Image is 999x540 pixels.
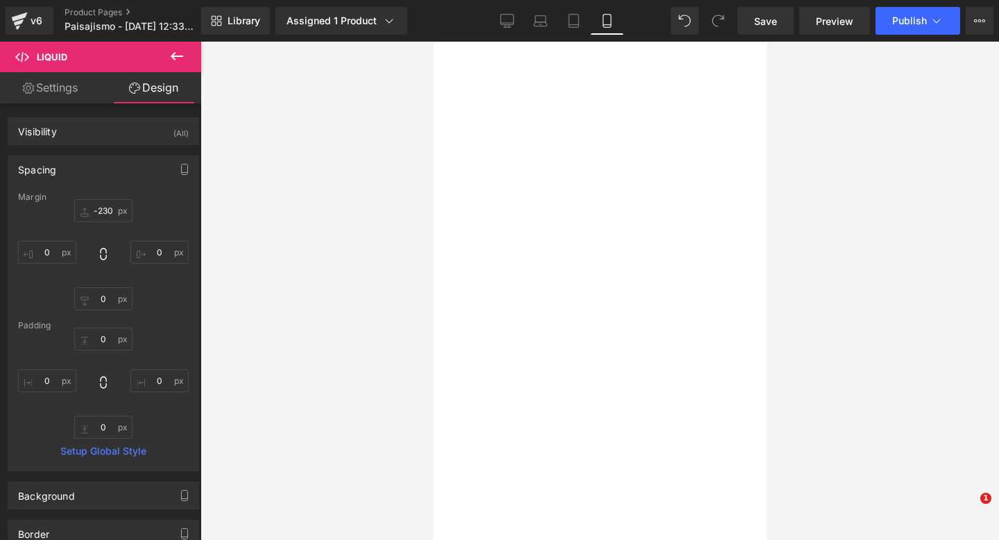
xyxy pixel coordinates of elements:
[671,7,699,35] button: Undo
[816,14,853,28] span: Preview
[74,199,133,222] input: 0
[799,7,870,35] a: Preview
[103,72,204,103] a: Design
[287,14,396,28] div: Assigned 1 Product
[18,156,56,176] div: Spacing
[557,7,590,35] a: Tablet
[18,482,75,502] div: Background
[6,7,53,35] a: v6
[74,416,133,439] input: 0
[37,51,67,62] span: Liquid
[28,12,45,30] div: v6
[74,328,133,351] input: 0
[980,493,991,504] span: 1
[173,118,189,141] div: (All)
[201,7,270,35] a: New Library
[18,369,76,392] input: 0
[18,118,57,137] div: Visibility
[130,241,189,264] input: 0
[892,15,927,26] span: Publish
[704,7,732,35] button: Redo
[130,369,189,392] input: 0
[490,7,524,35] a: Desktop
[18,192,189,202] div: Margin
[228,15,260,27] span: Library
[18,321,189,330] div: Padding
[754,14,777,28] span: Save
[876,7,960,35] button: Publish
[18,241,76,264] input: 0
[18,446,189,457] a: Setup Global Style
[952,493,985,526] iframe: Intercom live chat
[74,287,133,310] input: 0
[524,7,557,35] a: Laptop
[65,7,221,18] a: Product Pages
[966,7,993,35] button: More
[18,521,49,540] div: Border
[65,21,194,32] span: Paisajismo - [DATE] 12:33:29
[590,7,624,35] a: Mobile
